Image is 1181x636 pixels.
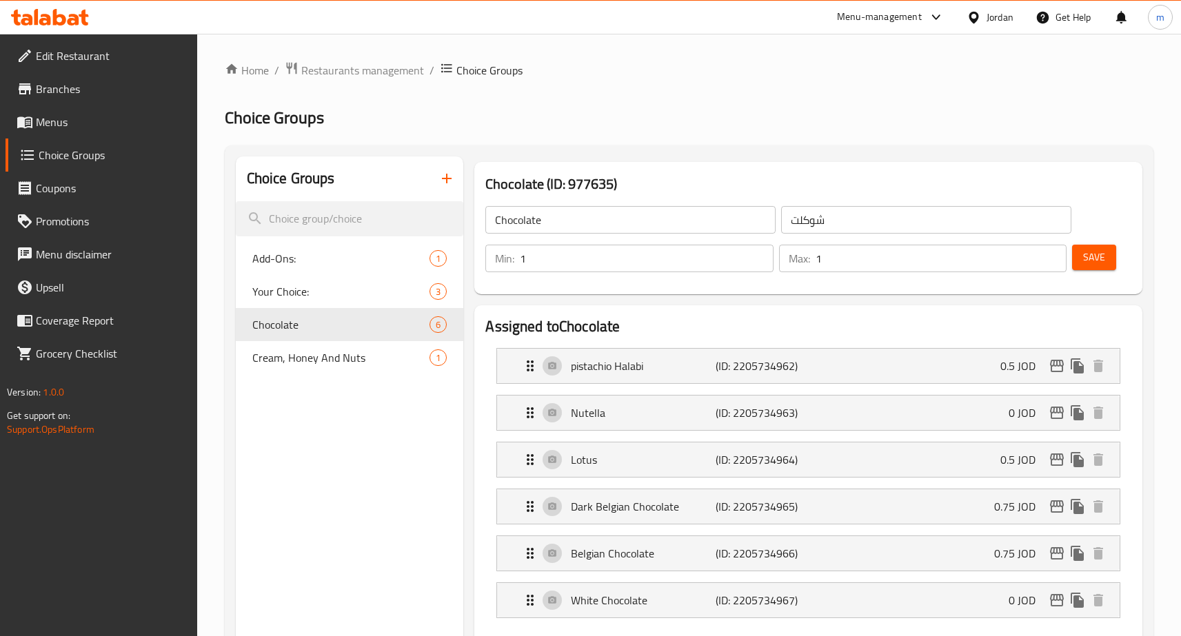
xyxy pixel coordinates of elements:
button: edit [1047,356,1067,376]
button: delete [1088,543,1109,564]
h2: Assigned to Chocolate [485,316,1131,337]
div: Expand [497,396,1120,430]
span: 6 [430,318,446,331]
li: Expand [485,530,1131,577]
button: edit [1047,402,1067,423]
p: (ID: 2205734966) [716,545,812,562]
li: Expand [485,342,1131,389]
li: Expand [485,389,1131,436]
span: Promotions [36,213,186,229]
button: edit [1047,590,1067,611]
a: Coupons [6,172,197,205]
button: duplicate [1067,543,1088,564]
span: Edit Restaurant [36,48,186,64]
button: edit [1047,496,1067,517]
span: Menus [36,114,186,130]
a: Menus [6,105,197,139]
button: delete [1088,590,1109,611]
a: Branches [6,72,197,105]
span: Upsell [36,279,186,296]
li: Expand [485,577,1131,624]
div: Add-Ons:1 [236,242,464,275]
span: Branches [36,81,186,97]
p: (ID: 2205734964) [716,451,812,468]
button: delete [1088,496,1109,517]
a: Coverage Report [6,304,197,337]
span: Coupons [36,180,186,196]
p: Belgian Chocolate [571,545,715,562]
p: Lotus [571,451,715,468]
p: 0.5 JOD [1000,451,1047,468]
p: (ID: 2205734963) [716,404,812,421]
div: Expand [497,442,1120,477]
h2: Choice Groups [247,168,335,189]
span: Grocery Checklist [36,345,186,362]
div: Expand [497,536,1120,571]
div: Expand [497,349,1120,383]
button: delete [1088,402,1109,423]
span: m [1156,10,1164,25]
a: Choice Groups [6,139,197,172]
button: duplicate [1067,356,1088,376]
span: 1 [430,252,446,265]
div: Chocolate6 [236,308,464,341]
button: duplicate [1067,590,1088,611]
span: Coverage Report [36,312,186,329]
button: delete [1088,356,1109,376]
p: Dark Belgian Chocolate [571,498,715,515]
span: Restaurants management [301,62,424,79]
a: Restaurants management [285,61,424,79]
p: White Chocolate [571,592,715,608]
div: Expand [497,583,1120,617]
div: Menu-management [837,9,922,25]
span: Chocolate [252,316,430,333]
input: search [236,201,464,236]
a: Edit Restaurant [6,39,197,72]
span: Choice Groups [39,147,186,163]
button: Save [1072,245,1116,270]
span: Get support on: [7,407,70,424]
p: Max: [789,250,810,267]
button: duplicate [1067,496,1088,517]
span: 1.0.0 [43,383,64,401]
span: 3 [430,285,446,298]
div: Choices [430,316,447,333]
a: Support.OpsPlatform [7,420,94,438]
li: Expand [485,436,1131,483]
button: duplicate [1067,449,1088,470]
button: edit [1047,543,1067,564]
div: Choices [430,349,447,366]
span: Choice Groups [225,102,324,133]
nav: breadcrumb [225,61,1153,79]
a: Promotions [6,205,197,238]
span: Choice Groups [456,62,523,79]
p: 0.5 JOD [1000,358,1047,374]
span: Menu disclaimer [36,246,186,263]
div: Expand [497,489,1120,524]
li: Expand [485,483,1131,530]
p: 0.75 JOD [994,545,1047,562]
p: Min: [495,250,514,267]
p: (ID: 2205734962) [716,358,812,374]
span: Add-Ons: [252,250,430,267]
div: Cream, Honey And Nuts1 [236,341,464,374]
div: Choices [430,283,447,300]
a: Upsell [6,271,197,304]
button: duplicate [1067,402,1088,423]
p: 0 JOD [1009,592,1047,608]
button: delete [1088,449,1109,470]
li: / [274,62,279,79]
span: Save [1083,249,1105,266]
span: Your Choice: [252,283,430,300]
p: pistachio Halabi [571,358,715,374]
p: (ID: 2205734967) [716,592,812,608]
p: Nutella [571,404,715,421]
h3: Chocolate (ID: 977635) [485,173,1131,195]
a: Menu disclaimer [6,238,197,271]
button: edit [1047,449,1067,470]
a: Home [225,62,269,79]
span: 1 [430,351,446,365]
div: Your Choice:3 [236,275,464,308]
div: Choices [430,250,447,267]
p: 0 JOD [1009,404,1047,421]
